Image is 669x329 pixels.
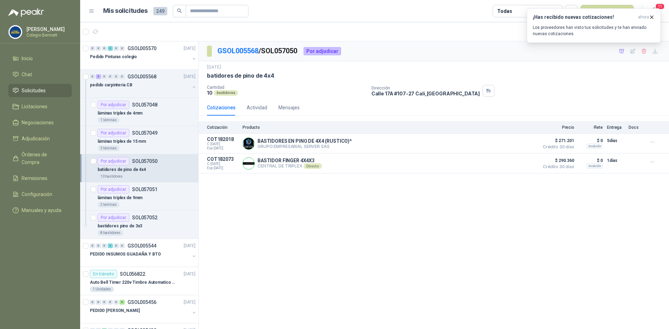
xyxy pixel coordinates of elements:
span: Crédito 30 días [539,165,574,169]
a: Remisiones [8,172,72,185]
span: Exp: [DATE] [207,146,238,150]
div: 0 [96,300,101,305]
p: Cotización [207,125,238,130]
p: SOL057049 [132,131,157,135]
p: Los proveedores han visto tus solicitudes y te han enviado nuevas cotizaciones. [533,24,655,37]
span: search [177,8,182,13]
p: Flete [578,125,603,130]
div: 5 [96,74,101,79]
div: 0 [120,74,125,79]
p: CENTRAL DE TRIPLEX [257,163,322,169]
span: Licitaciones [22,103,47,110]
p: Producto [243,125,535,130]
p: $ 0 [578,156,603,165]
span: Configuración [22,190,52,198]
div: 0 [120,46,125,51]
p: / SOL057050 [217,46,298,56]
p: Colegio Bennett [26,33,70,37]
h1: Mis solicitudes [103,6,148,16]
a: Por adjudicarSOL057049láminas triplex de 15 mm3 láminas [80,126,198,154]
a: Licitaciones [8,100,72,113]
div: 0 [108,300,113,305]
a: 0 5 0 0 0 0 GSOL005568[DATE] pedido carpinteria CB [90,72,197,95]
p: 1 días [607,156,624,165]
p: batidores de pino de 4x4 [207,72,274,79]
span: ahora [638,14,649,20]
p: SOL057050 [132,159,157,164]
div: 0 [102,46,107,51]
div: Actividad [247,104,267,111]
span: Manuales y ayuda [22,206,61,214]
p: [DATE] [184,299,195,306]
a: Solicitudes [8,84,72,97]
p: pedido carpinteria CB [90,82,132,88]
a: 0 0 0 0 0 6 GSOL005456[DATE] PEDIDO [PERSON_NAME] [90,298,197,320]
div: 0 [114,74,119,79]
a: Por adjudicarSOL057048láminas triplex de 4mm1 láminas [80,98,198,126]
div: 0 [90,243,95,248]
div: 0 [90,46,95,51]
a: Por adjudicarSOL057051láminas triplex de 9mm2 laminas [80,182,198,211]
p: Pedido Pinturas colegio [90,54,137,60]
a: Órdenes de Compra [8,148,72,169]
span: Remisiones [22,174,47,182]
span: Inicio [22,55,33,62]
div: 0 [102,74,107,79]
p: [DATE] [184,243,195,249]
p: batidores de pino de 4x4 [98,166,146,173]
span: Órdenes de Compra [22,151,65,166]
div: 0 [96,243,101,248]
a: Adjudicación [8,132,72,145]
div: Mensajes [278,104,300,111]
div: 3 láminas [98,146,120,151]
a: Configuración [8,188,72,201]
p: BASTIDOR FINGER 4X4X3 [257,158,322,163]
div: Por adjudicar [98,101,129,109]
div: bastidores [214,90,238,96]
div: Por adjudicar [303,47,341,55]
button: ¡Has recibido nuevas cotizaciones!ahora Los proveedores han visto tus solicitudes y te han enviad... [527,8,661,43]
div: 0 [102,243,107,248]
a: Chat [8,68,72,81]
div: 0 [90,300,95,305]
p: BASTIDORES EN PINO DE 4X4 (RUSTICO)* [257,138,352,144]
p: Precio [539,125,574,130]
p: GSOL005568 [128,74,156,79]
p: GSOL005456 [128,300,156,305]
p: Docs [629,125,643,130]
div: 0 [120,243,125,248]
a: Inicio [8,52,72,65]
p: GRUPO EMPRESARIAL SERVER SAS [257,144,352,149]
a: 0 0 0 3 0 0 GSOL005544[DATE] PEDIDO INSUMOS GUADAÑA Y BTO [90,242,197,264]
img: Company Logo [9,25,22,39]
div: Cotizaciones [207,104,236,111]
span: Chat [22,71,32,78]
p: [DATE] [184,73,195,80]
div: Por adjudicar [98,185,129,194]
p: $ 0 [578,136,603,145]
p: GSOL005570 [128,46,156,51]
p: 10 [207,90,213,96]
p: láminas triplex de 9mm [98,195,143,201]
p: SOL056822 [120,272,145,276]
div: 0 [108,74,113,79]
p: COT182018 [207,136,238,142]
p: [DATE] [184,45,195,52]
div: 2 laminas [98,202,120,207]
div: 1 láminas [98,117,120,123]
img: Company Logo [243,138,254,149]
p: SOL057052 [132,215,157,220]
span: Crédito 30 días [539,145,574,149]
div: 0 [96,46,101,51]
div: En tránsito [90,270,117,278]
p: GSOL005544 [128,243,156,248]
div: Por adjudicar [98,129,129,137]
div: 8 bastidores [98,230,123,236]
span: 249 [153,7,167,15]
a: 0 0 0 3 0 0 GSOL005570[DATE] Pedido Pinturas colegio [90,44,197,66]
a: Por adjudicarSOL057050batidores de pino de 4x410 bastidores [80,154,198,182]
p: [DATE] [184,271,195,277]
p: Auto Bell Timer 220v Timbre Automatico Para Colegios, Indust [90,279,177,286]
div: 0 [90,74,95,79]
a: Negociaciones [8,116,72,129]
